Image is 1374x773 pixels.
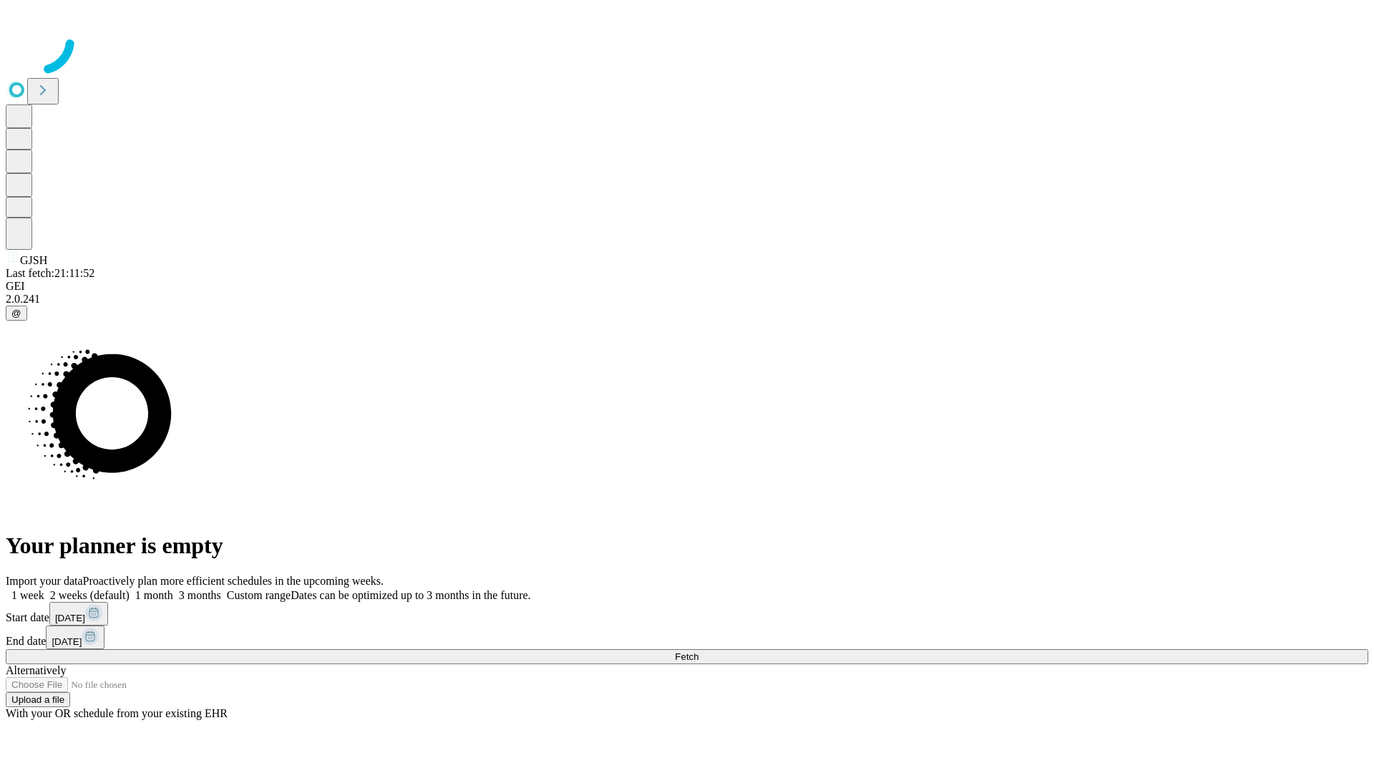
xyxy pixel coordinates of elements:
[6,280,1368,293] div: GEI
[6,293,1368,306] div: 2.0.241
[6,306,27,321] button: @
[83,575,384,587] span: Proactively plan more efficient schedules in the upcoming weeks.
[6,533,1368,559] h1: Your planner is empty
[20,254,47,266] span: GJSH
[52,636,82,647] span: [DATE]
[227,589,291,601] span: Custom range
[675,651,698,662] span: Fetch
[135,589,173,601] span: 1 month
[11,308,21,319] span: @
[6,649,1368,664] button: Fetch
[6,707,228,719] span: With your OR schedule from your existing EHR
[6,267,94,279] span: Last fetch: 21:11:52
[6,602,1368,626] div: Start date
[46,626,104,649] button: [DATE]
[6,626,1368,649] div: End date
[179,589,221,601] span: 3 months
[6,692,70,707] button: Upload a file
[11,589,44,601] span: 1 week
[6,664,66,676] span: Alternatively
[50,589,130,601] span: 2 weeks (default)
[49,602,108,626] button: [DATE]
[55,613,85,623] span: [DATE]
[291,589,530,601] span: Dates can be optimized up to 3 months in the future.
[6,575,83,587] span: Import your data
